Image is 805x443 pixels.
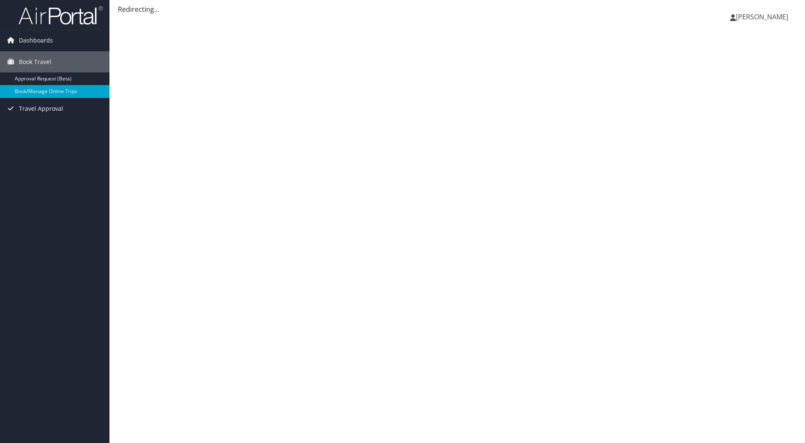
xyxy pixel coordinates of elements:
[736,12,788,21] span: [PERSON_NAME]
[730,4,797,29] a: [PERSON_NAME]
[118,4,797,14] div: Redirecting...
[19,5,103,25] img: airportal-logo.png
[19,30,53,51] span: Dashboards
[19,98,63,119] span: Travel Approval
[19,51,51,72] span: Book Travel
